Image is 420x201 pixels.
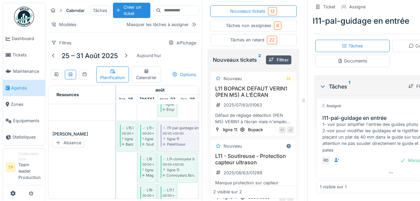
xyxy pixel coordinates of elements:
a: 28 août 2025 [179,95,196,104]
small: 00:00 -> 00:00 [163,162,184,167]
small: 00:00 -> 01:00 [122,131,142,136]
div: Convoyeurs Bouteilles [163,173,194,178]
div: Tâches non assignées [226,21,281,30]
div: Masquer les tâches à assigner [127,21,189,28]
div: Ticket [323,4,335,10]
div: L11-soutireuse plexi [147,125,180,131]
a: 25 août 2025 [154,85,166,94]
div: Nouveau [224,143,242,149]
div: L11-convoyeur bouteille [167,156,207,162]
div: Aujourd'hui [134,51,163,60]
span: Dashboard [12,35,42,42]
div: ligne 11 [163,167,194,173]
div: [PERSON_NAME] [52,131,111,138]
div: Créer un ticket [113,3,150,18]
div: Manque protection sur capteur ultrason (émetteur est protégé mais pas le récepteur) [213,180,294,192]
div: 12 [270,8,275,14]
div: Tâches [319,82,403,90]
div: Nouveaux tickets [230,7,277,15]
a: 29 août 2025 [198,95,218,104]
div: Assigné [349,4,366,10]
div: ligne 11 [223,127,237,133]
a: TP Gestionnaire localTeam leader Production [6,151,42,185]
sup: 2 [258,56,261,64]
div: Défaut de réglage détection (PEN M5) VERIN1 à l’écran mais n'empêche pas de tourner [213,112,294,125]
span: Statistiques [12,134,42,140]
div: ligne 15 [122,136,133,142]
div: L15 Lantech - Urgent - remplacement résistance [126,125,208,131]
a: 26 août 2025 [138,95,156,104]
div: L16- convoyeur bouteille [147,187,189,193]
div: 2025/08/63/01289 [224,170,262,176]
div: Gestionnaire local [18,151,42,162]
div: Options [169,70,199,79]
small: 00:00 -> 01:00 [163,193,183,198]
h3: L11 - Soutireuse - Protection capteur ultrason [213,153,294,166]
sup: 1 [348,82,350,90]
a: Maintenance [3,63,45,79]
span: Agenda [11,85,42,91]
div: l11-pal-guidage en entrée [167,125,210,131]
div: Banderoleuse [122,142,133,147]
div: Etiqueteuse [163,107,174,112]
div: 2025/07/63/01063 [224,102,262,108]
span: Maintenance [13,68,42,74]
div: Tâches [90,6,110,15]
h3: L11 BOPACK DEFAUT VERIN1 (PEN M5) A L’ÉCRAN [213,85,294,98]
div: Palettiseur [163,142,215,147]
div: Tâches en retard [230,36,277,44]
div: RD [321,156,330,165]
div: Absence [52,138,84,148]
a: Tickets [3,47,45,63]
small: 00:00 -> 01:00 [142,193,163,198]
div: 6 [276,22,279,29]
div: JC [287,127,294,133]
li: Team leader Production [18,151,42,183]
a: Dashboard [3,30,45,47]
div: L11 SOUTIREUSE CAPOTAGE CELLULE ULTRASONS [167,187,257,193]
div: Nouveaux tickets [213,56,263,64]
div: Calendrier [135,68,158,81]
a: Équipements [3,113,45,129]
div: ligne 11 [163,136,215,142]
span: Zones [11,101,42,108]
small: 00:00 -> 01:00 [142,131,163,136]
strong: Calendar [63,7,87,14]
a: Agenda [3,80,45,96]
img: Badge_color-CXgf-gQk.svg [14,7,34,27]
div: Bopack [248,127,263,133]
div: L16 - Magasin casiers - support cellules [147,156,216,162]
div: ligne 15 [163,102,174,107]
a: Zones [3,96,45,113]
div: ligne 16 [142,167,154,173]
div: Filtrer [266,55,291,64]
div: Nouveau [224,75,242,82]
span: Tickets [12,52,42,58]
a: 27 août 2025 [158,95,177,104]
div: Tâches [342,43,363,49]
div: Magasin Casiers [142,173,154,178]
small: 00:00 -> 00:00 [163,131,184,136]
div: ligne 11 [142,136,154,142]
div: Soutireuse [142,142,154,147]
div: 22 [269,37,275,43]
div: Modèles [48,20,80,29]
div: BT [279,127,286,133]
li: TP [6,162,16,172]
a: 25 août 2025 [118,95,135,104]
h5: 25 – 31 août 2025 [61,52,118,60]
div: 2 visible sur 2 [213,189,242,195]
div: Affichage [165,38,199,48]
div: Filtres [48,38,75,48]
span: Resources [56,92,79,97]
div: 1 visible sur 1 [320,184,346,190]
div: Assigné [321,103,341,109]
a: Statistiques [3,129,45,145]
div: Documents [337,58,367,64]
div: Planification [99,68,126,81]
small: 00:00 -> 01:00 [142,162,163,167]
span: Équipements [13,118,42,124]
